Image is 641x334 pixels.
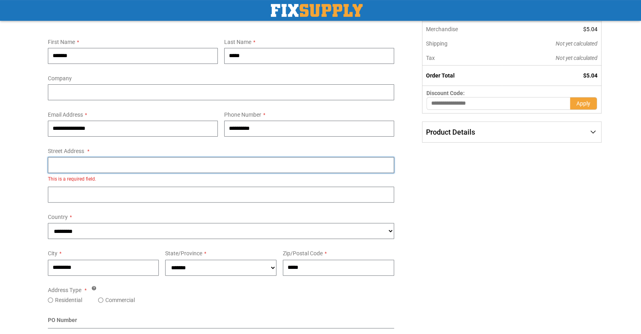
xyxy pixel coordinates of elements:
[556,40,598,47] span: Not yet calculated
[583,72,598,79] span: $5.04
[48,75,72,82] span: Company
[283,250,323,256] span: Zip/Postal Code
[48,214,68,220] span: Country
[271,4,363,17] img: Fix Industrial Supply
[165,250,202,256] span: State/Province
[48,316,394,328] div: PO Number
[105,296,135,304] label: Commercial
[48,111,83,118] span: Email Address
[556,55,598,61] span: Not yet calculated
[224,111,261,118] span: Phone Number
[426,90,465,96] span: Discount Code:
[422,51,502,66] th: Tax
[224,39,251,45] span: Last Name
[48,176,96,182] span: This is a required field.
[55,296,82,304] label: Residential
[48,250,57,256] span: City
[48,39,75,45] span: First Name
[48,148,84,154] span: Street Address
[426,40,448,47] span: Shipping
[422,22,502,36] th: Merchandise
[570,97,597,110] button: Apply
[583,26,598,32] span: $5.04
[576,100,590,107] span: Apply
[48,287,81,293] span: Address Type
[271,4,363,17] a: store logo
[426,72,455,79] strong: Order Total
[426,128,475,136] span: Product Details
